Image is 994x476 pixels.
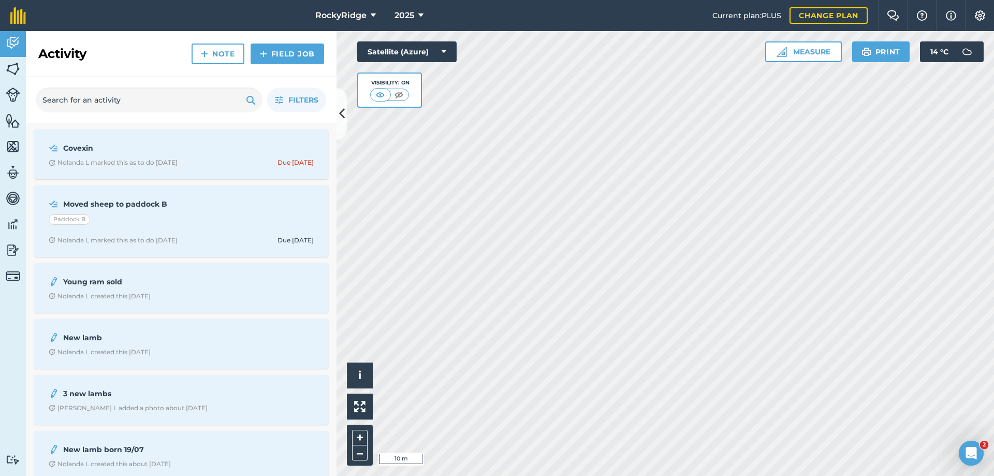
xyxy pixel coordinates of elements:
[374,90,387,100] img: svg+xml;base64,PHN2ZyB4bWxucz0iaHR0cDovL3d3dy53My5vcmcvMjAwMC9zdmciIHdpZHRoPSI1MCIgaGVpZ2h0PSI0MC...
[251,44,324,64] a: Field Job
[916,10,928,21] img: A question mark icon
[49,158,178,167] div: Nolanda L marked this as to do [DATE]
[790,7,868,24] a: Change plan
[6,61,20,77] img: svg+xml;base64,PHN2ZyB4bWxucz0iaHR0cDovL3d3dy53My5vcmcvMjAwMC9zdmciIHdpZHRoPSI1NiIgaGVpZ2h0PSI2MC...
[861,46,871,58] img: svg+xml;base64,PHN2ZyB4bWxucz0iaHR0cDovL3d3dy53My5vcmcvMjAwMC9zdmciIHdpZHRoPSIxOSIgaGVpZ2h0PSIyNC...
[49,460,55,467] img: Clock with arrow pointing clockwise
[392,90,405,100] img: svg+xml;base64,PHN2ZyB4bWxucz0iaHR0cDovL3d3dy53My5vcmcvMjAwMC9zdmciIHdpZHRoPSI1MCIgaGVpZ2h0PSI0MC...
[6,455,20,465] img: svg+xml;base64,PD94bWwgdmVyc2lvbj0iMS4wIiBlbmNvZGluZz0idXRmLTgiPz4KPCEtLSBHZW5lcmF0b3I6IEFkb2JlIE...
[777,47,787,57] img: Ruler icon
[63,332,227,343] strong: New lamb
[277,236,314,244] div: Due [DATE]
[63,276,227,287] strong: Young ram sold
[347,363,373,388] button: i
[394,9,414,22] span: 2025
[49,198,59,210] img: svg+xml;base64,PD94bWwgdmVyc2lvbj0iMS4wIiBlbmNvZGluZz0idXRmLTgiPz4KPCEtLSBHZW5lcmF0b3I6IEFkb2JlIE...
[6,217,20,232] img: svg+xml;base64,PD94bWwgdmVyc2lvbj0iMS4wIiBlbmNvZGluZz0idXRmLTgiPz4KPCEtLSBHZW5lcmF0b3I6IEFkb2JlIE...
[49,214,90,225] div: Paddock B
[6,191,20,206] img: svg+xml;base64,PD94bWwgdmVyc2lvbj0iMS4wIiBlbmNvZGluZz0idXRmLTgiPz4KPCEtLSBHZW5lcmF0b3I6IEFkb2JlIE...
[49,348,151,356] div: Nolanda L created this [DATE]
[201,48,208,60] img: svg+xml;base64,PHN2ZyB4bWxucz0iaHR0cDovL3d3dy53My5vcmcvMjAwMC9zdmciIHdpZHRoPSIxNCIgaGVpZ2h0PSIyNC...
[370,79,410,87] div: Visibility: On
[49,349,55,355] img: Clock with arrow pointing clockwise
[887,10,899,21] img: Two speech bubbles overlapping with the left bubble in the forefront
[40,325,322,363] a: New lambClock with arrow pointing clockwiseNolanda L created this [DATE]
[49,387,59,400] img: svg+xml;base64,PD94bWwgdmVyc2lvbj0iMS4wIiBlbmNvZGluZz0idXRmLTgiPz4KPCEtLSBHZW5lcmF0b3I6IEFkb2JlIE...
[6,139,20,154] img: svg+xml;base64,PHN2ZyB4bWxucz0iaHR0cDovL3d3dy53My5vcmcvMjAwMC9zdmciIHdpZHRoPSI1NiIgaGVpZ2h0PSI2MC...
[980,441,988,449] span: 2
[712,10,781,21] span: Current plan : PLUS
[267,88,326,112] button: Filters
[49,331,59,344] img: svg+xml;base64,PD94bWwgdmVyc2lvbj0iMS4wIiBlbmNvZGluZz0idXRmLTgiPz4KPCEtLSBHZW5lcmF0b3I6IEFkb2JlIE...
[49,404,208,412] div: [PERSON_NAME] L added a photo about [DATE]
[49,443,59,456] img: svg+xml;base64,PD94bWwgdmVyc2lvbj0iMS4wIiBlbmNvZGluZz0idXRmLTgiPz4KPCEtLSBHZW5lcmF0b3I6IEFkb2JlIE...
[10,7,26,24] img: fieldmargin Logo
[352,430,368,445] button: +
[49,293,55,299] img: Clock with arrow pointing clockwise
[63,142,227,154] strong: Covexin
[765,41,842,62] button: Measure
[930,41,948,62] span: 14 ° C
[357,41,457,62] button: Satellite (Azure)
[40,269,322,307] a: Young ram soldClock with arrow pointing clockwiseNolanda L created this [DATE]
[946,9,956,22] img: svg+xml;base64,PHN2ZyB4bWxucz0iaHR0cDovL3d3dy53My5vcmcvMjAwMC9zdmciIHdpZHRoPSIxNyIgaGVpZ2h0PSIxNy...
[49,237,55,243] img: Clock with arrow pointing clockwise
[277,158,314,167] div: Due [DATE]
[920,41,984,62] button: 14 °C
[358,369,361,382] span: i
[63,444,227,455] strong: New lamb born 19/07
[6,113,20,128] img: svg+xml;base64,PHN2ZyB4bWxucz0iaHR0cDovL3d3dy53My5vcmcvMjAwMC9zdmciIHdpZHRoPSI1NiIgaGVpZ2h0PSI2MC...
[974,10,986,21] img: A cog icon
[246,94,256,106] img: svg+xml;base64,PHN2ZyB4bWxucz0iaHR0cDovL3d3dy53My5vcmcvMjAwMC9zdmciIHdpZHRoPSIxOSIgaGVpZ2h0PSIyNC...
[260,48,267,60] img: svg+xml;base64,PHN2ZyB4bWxucz0iaHR0cDovL3d3dy53My5vcmcvMjAwMC9zdmciIHdpZHRoPSIxNCIgaGVpZ2h0PSIyNC...
[40,192,322,251] a: Moved sheep to paddock BPaddock BClock with arrow pointing clockwiseNolanda L marked this as to d...
[49,405,55,411] img: Clock with arrow pointing clockwise
[288,94,318,106] span: Filters
[63,388,227,399] strong: 3 new lambs
[957,41,977,62] img: svg+xml;base64,PD94bWwgdmVyc2lvbj0iMS4wIiBlbmNvZGluZz0idXRmLTgiPz4KPCEtLSBHZW5lcmF0b3I6IEFkb2JlIE...
[40,136,322,173] a: CovexinClock with arrow pointing clockwiseNolanda L marked this as to do [DATE]Due [DATE]
[49,236,178,244] div: Nolanda L marked this as to do [DATE]
[315,9,367,22] span: RockyRidge
[49,142,59,154] img: svg+xml;base64,PD94bWwgdmVyc2lvbj0iMS4wIiBlbmNvZGluZz0idXRmLTgiPz4KPCEtLSBHZW5lcmF0b3I6IEFkb2JlIE...
[852,41,910,62] button: Print
[49,160,55,166] img: Clock with arrow pointing clockwise
[6,35,20,51] img: svg+xml;base64,PD94bWwgdmVyc2lvbj0iMS4wIiBlbmNvZGluZz0idXRmLTgiPz4KPCEtLSBHZW5lcmF0b3I6IEFkb2JlIE...
[40,437,322,474] a: New lamb born 19/07Clock with arrow pointing clockwiseNolanda L created this about [DATE]
[6,269,20,283] img: svg+xml;base64,PD94bWwgdmVyc2lvbj0iMS4wIiBlbmNvZGluZz0idXRmLTgiPz4KPCEtLSBHZW5lcmF0b3I6IEFkb2JlIE...
[38,46,86,62] h2: Activity
[354,401,366,412] img: Four arrows, one pointing top left, one top right, one bottom right and the last bottom left
[49,460,171,468] div: Nolanda L created this about [DATE]
[192,44,244,64] a: Note
[6,242,20,258] img: svg+xml;base64,PD94bWwgdmVyc2lvbj0iMS4wIiBlbmNvZGluZz0idXRmLTgiPz4KPCEtLSBHZW5lcmF0b3I6IEFkb2JlIE...
[959,441,984,466] iframe: Intercom live chat
[6,165,20,180] img: svg+xml;base64,PD94bWwgdmVyc2lvbj0iMS4wIiBlbmNvZGluZz0idXRmLTgiPz4KPCEtLSBHZW5lcmF0b3I6IEFkb2JlIE...
[49,276,59,288] img: svg+xml;base64,PD94bWwgdmVyc2lvbj0iMS4wIiBlbmNvZGluZz0idXRmLTgiPz4KPCEtLSBHZW5lcmF0b3I6IEFkb2JlIE...
[49,292,151,300] div: Nolanda L created this [DATE]
[40,381,322,419] a: 3 new lambsClock with arrow pointing clockwise[PERSON_NAME] L added a photo about [DATE]
[63,198,227,210] strong: Moved sheep to paddock B
[6,88,20,102] img: svg+xml;base64,PD94bWwgdmVyc2lvbj0iMS4wIiBlbmNvZGluZz0idXRmLTgiPz4KPCEtLSBHZW5lcmF0b3I6IEFkb2JlIE...
[36,88,262,112] input: Search for an activity
[352,445,368,460] button: –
